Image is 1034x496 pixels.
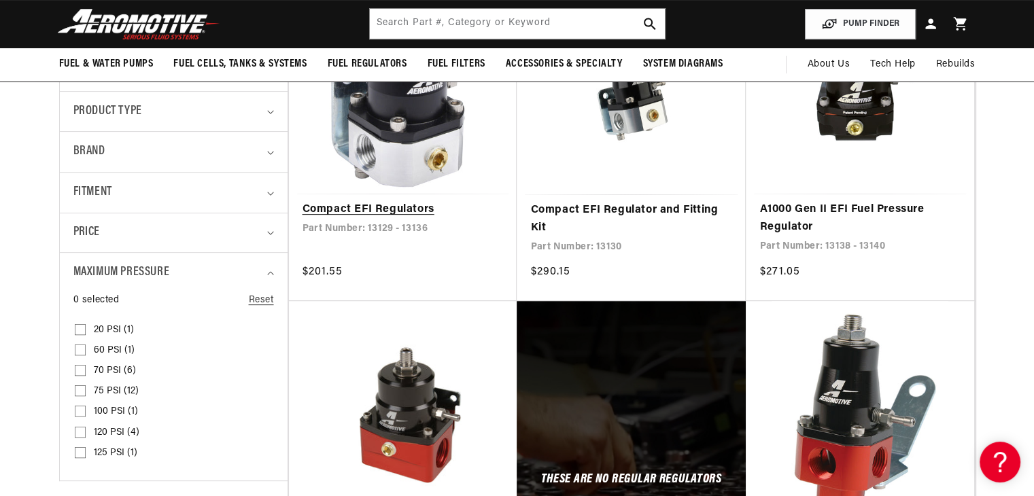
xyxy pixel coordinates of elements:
[49,48,164,80] summary: Fuel & Water Pumps
[370,9,665,39] input: Search by Part Number, Category or Keyword
[870,57,915,72] span: Tech Help
[94,365,136,377] span: 70 PSI (6)
[73,253,274,293] summary: Maximum Pressure (0 selected)
[94,406,138,418] span: 100 PSI (1)
[303,201,504,219] a: Compact EFI Regulators
[73,213,274,252] summary: Price
[417,48,496,80] summary: Fuel Filters
[936,57,976,72] span: Rebuilds
[73,142,105,162] span: Brand
[860,48,925,81] summary: Tech Help
[759,201,961,236] a: A1000 Gen II EFI Fuel Pressure Regulator
[54,8,224,40] img: Aeromotive
[317,48,417,80] summary: Fuel Regulators
[73,224,100,242] span: Price
[530,202,732,236] a: Compact EFI Regulator and Fitting Kit
[73,293,120,308] span: 0 selected
[73,263,170,283] span: Maximum Pressure
[805,9,916,39] button: PUMP FINDER
[163,48,317,80] summary: Fuel Cells, Tanks & Systems
[496,48,633,80] summary: Accessories & Specialty
[73,92,274,132] summary: Product type (0 selected)
[643,57,723,71] span: System Diagrams
[94,344,135,357] span: 60 PSI (1)
[94,447,137,459] span: 125 PSI (1)
[173,57,307,71] span: Fuel Cells, Tanks & Systems
[797,48,860,81] a: About Us
[94,427,139,439] span: 120 PSI (4)
[59,57,154,71] span: Fuel & Water Pumps
[506,57,623,71] span: Accessories & Specialty
[249,293,274,308] a: Reset
[428,57,485,71] span: Fuel Filters
[94,324,134,336] span: 20 PSI (1)
[73,102,142,122] span: Product type
[328,57,407,71] span: Fuel Regulators
[807,59,850,69] span: About Us
[94,385,139,397] span: 75 PSI (12)
[73,173,274,213] summary: Fitment (0 selected)
[73,132,274,172] summary: Brand (0 selected)
[633,48,734,80] summary: System Diagrams
[73,183,112,202] span: Fitment
[540,475,721,486] h5: These Are No Regular Regulators
[926,48,986,81] summary: Rebuilds
[635,9,665,39] button: search button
